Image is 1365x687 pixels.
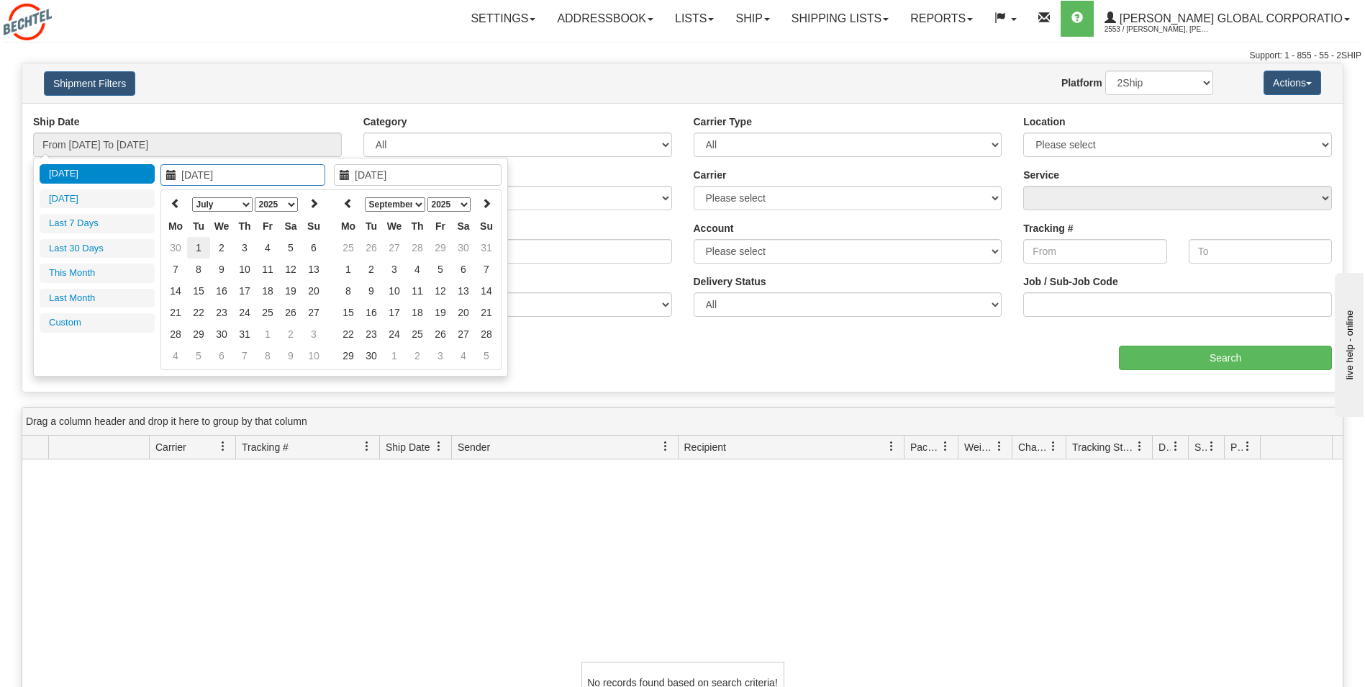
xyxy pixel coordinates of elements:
[694,274,766,289] label: Delivery Status
[279,259,302,280] td: 12
[164,323,187,345] td: 28
[211,434,235,459] a: Carrier filter column settings
[406,323,429,345] td: 25
[1158,440,1171,454] span: Delivery Status
[406,215,429,237] th: Th
[360,215,383,237] th: Tu
[475,215,498,237] th: Su
[1230,440,1243,454] span: Pickup Status
[1194,440,1207,454] span: Shipment Issues
[360,302,383,323] td: 16
[475,302,498,323] td: 21
[279,215,302,237] th: Sa
[233,345,256,367] td: 7
[664,1,725,37] a: Lists
[360,259,383,280] td: 2
[40,313,155,333] li: Custom
[302,302,325,323] td: 27
[781,1,899,37] a: Shipping lists
[383,323,406,345] td: 24
[1023,221,1073,235] label: Tracking #
[164,259,187,280] td: 7
[187,345,210,367] td: 5
[256,323,279,345] td: 1
[383,215,406,237] th: We
[1200,434,1224,459] a: Shipment Issues filter column settings
[256,215,279,237] th: Fr
[4,4,52,40] img: logo2553.jpg
[40,214,155,233] li: Last 7 Days
[40,164,155,184] li: [DATE]
[164,237,187,259] td: 30
[452,237,475,259] td: 30
[210,215,233,237] th: We
[155,440,186,454] span: Carrier
[458,440,490,454] span: Sender
[452,259,475,280] td: 6
[546,1,664,37] a: Addressbook
[355,434,379,459] a: Tracking # filter column settings
[302,215,325,237] th: Su
[210,280,233,302] td: 16
[256,345,279,367] td: 8
[429,280,452,302] td: 12
[429,259,452,280] td: 5
[899,1,984,37] a: Reports
[987,434,1012,459] a: Weight filter column settings
[4,50,1361,62] div: Support: 1 - 855 - 55 - 2SHIP
[164,215,187,237] th: Mo
[210,345,233,367] td: 6
[1023,274,1117,289] label: Job / Sub-Job Code
[1105,22,1212,37] span: 2553 / [PERSON_NAME], [PERSON_NAME]
[256,237,279,259] td: 4
[302,259,325,280] td: 13
[475,323,498,345] td: 28
[429,323,452,345] td: 26
[933,434,958,459] a: Packages filter column settings
[964,440,994,454] span: Weight
[164,302,187,323] td: 21
[337,259,360,280] td: 1
[475,280,498,302] td: 14
[725,1,780,37] a: Ship
[452,323,475,345] td: 27
[40,289,155,308] li: Last Month
[1023,114,1065,129] label: Location
[302,323,325,345] td: 3
[187,302,210,323] td: 22
[406,345,429,367] td: 2
[460,1,546,37] a: Settings
[452,280,475,302] td: 13
[1235,434,1260,459] a: Pickup Status filter column settings
[337,302,360,323] td: 15
[302,280,325,302] td: 20
[1072,440,1135,454] span: Tracking Status
[233,237,256,259] td: 3
[256,302,279,323] td: 25
[429,215,452,237] th: Fr
[279,302,302,323] td: 26
[452,345,475,367] td: 4
[452,302,475,323] td: 20
[694,168,727,182] label: Carrier
[383,280,406,302] td: 10
[187,215,210,237] th: Tu
[164,280,187,302] td: 14
[210,259,233,280] td: 9
[1119,346,1332,370] input: Search
[11,12,133,23] div: live help - online
[360,280,383,302] td: 9
[429,345,452,367] td: 3
[910,440,940,454] span: Packages
[233,215,256,237] th: Th
[452,215,475,237] th: Sa
[879,434,904,459] a: Recipient filter column settings
[383,302,406,323] td: 17
[694,221,734,235] label: Account
[337,280,360,302] td: 8
[1041,434,1066,459] a: Charge filter column settings
[1164,434,1188,459] a: Delivery Status filter column settings
[33,114,80,129] label: Ship Date
[475,345,498,367] td: 5
[363,114,407,129] label: Category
